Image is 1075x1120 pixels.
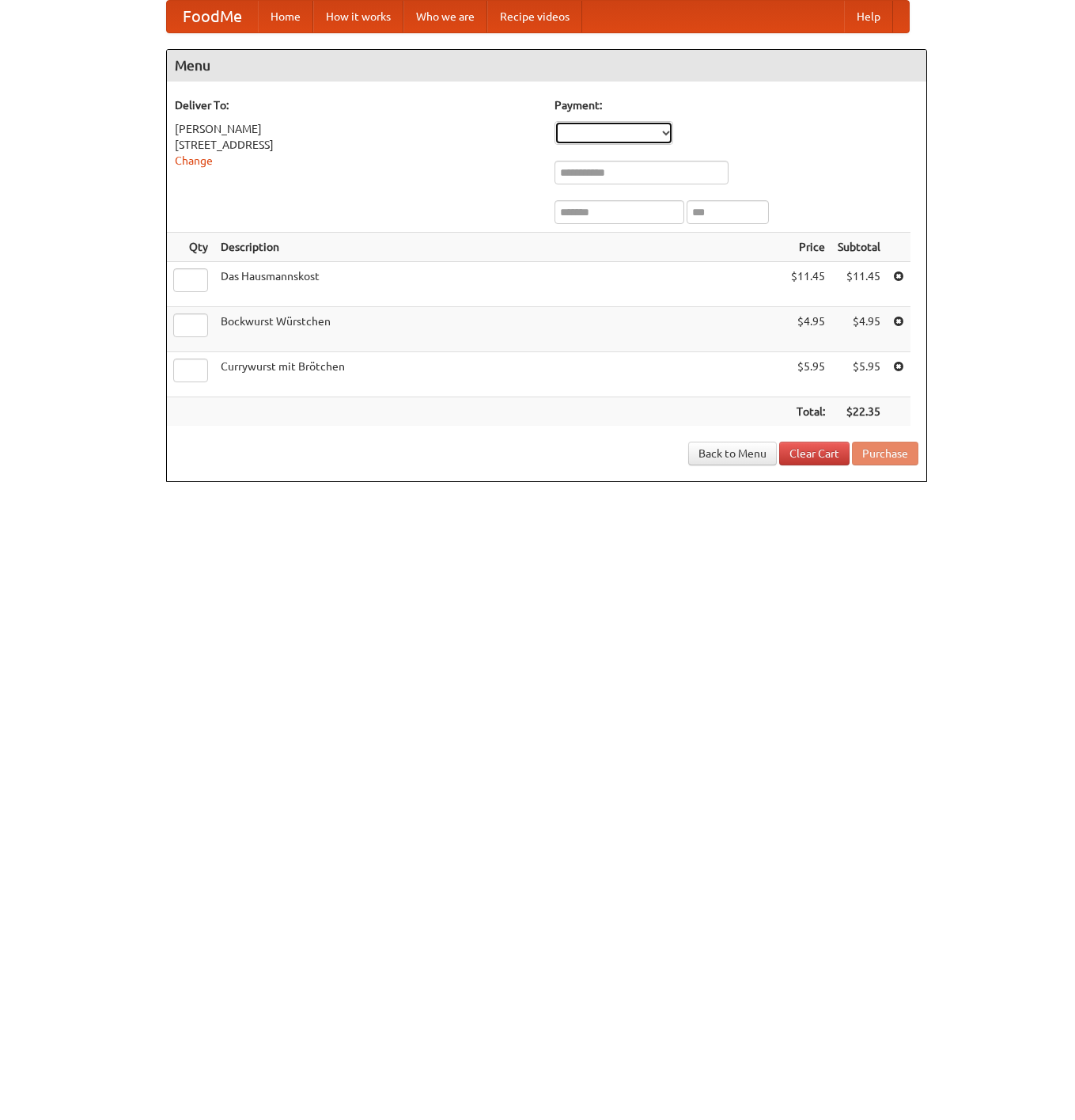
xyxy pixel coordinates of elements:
[688,442,777,465] a: Back to Menu
[555,97,918,113] h5: Payment:
[214,262,785,307] td: Das Hausmannskost
[831,233,887,262] th: Subtotal
[258,1,313,32] a: Home
[844,1,893,32] a: Help
[403,1,487,32] a: Who we are
[175,154,213,167] a: Change
[175,121,539,137] div: [PERSON_NAME]
[487,1,582,32] a: Recipe videos
[785,307,831,352] td: $4.95
[167,233,214,262] th: Qty
[785,352,831,397] td: $5.95
[214,307,785,352] td: Bockwurst Würstchen
[785,262,831,307] td: $11.45
[214,352,785,397] td: Currywurst mit Brötchen
[214,233,785,262] th: Description
[831,352,887,397] td: $5.95
[785,397,831,427] th: Total:
[779,442,850,465] a: Clear Cart
[785,233,831,262] th: Price
[831,307,887,352] td: $4.95
[167,50,926,82] h4: Menu
[831,397,887,427] th: $22.35
[313,1,403,32] a: How it works
[175,97,539,113] h5: Deliver To:
[831,262,887,307] td: $11.45
[167,1,258,32] a: FoodMe
[175,137,539,153] div: [STREET_ADDRESS]
[852,442,918,465] button: Purchase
